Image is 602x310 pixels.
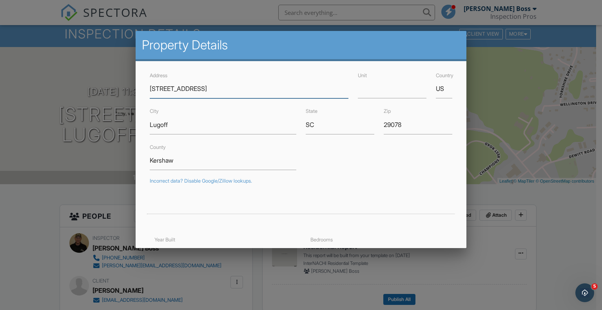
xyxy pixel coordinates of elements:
[150,108,159,114] label: City
[142,37,461,53] h2: Property Details
[310,237,333,243] label: Bedrooms
[436,73,453,78] label: Country
[575,283,594,302] iframe: Intercom live chat
[154,237,175,243] label: Year Built
[306,108,317,114] label: State
[358,73,367,78] label: Unit
[150,73,167,78] label: Address
[591,283,598,290] span: 5
[150,178,453,184] div: Incorrect data? Disable Google/Zillow lookups.
[384,108,391,114] label: Zip
[150,144,166,150] label: County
